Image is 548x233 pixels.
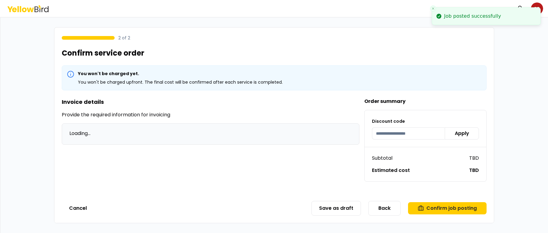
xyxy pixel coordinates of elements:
button: Save as draft [311,201,361,216]
h1: Confirm service order [62,48,144,58]
h3: Invoice details [62,98,359,106]
h2: Order summary [364,98,487,105]
button: Cancel [62,202,94,214]
button: Confirm job posting [408,202,487,214]
button: Back [368,201,401,216]
span: BB [531,2,543,15]
div: Job posted successfully [444,13,501,20]
button: Close toast [430,5,436,12]
p: Provide the required information for invoicing [62,111,359,118]
button: Apply [445,127,479,140]
p: You won't be charged upfront. The final cost will be confirmed after each service is completed. [78,79,283,85]
label: Discount code [372,118,405,124]
p: TBD [469,155,479,162]
p: TBD [469,167,479,174]
p: 2 of 2 [118,35,130,41]
p: Subtotal [372,155,392,162]
h4: You won't be charged yet. [78,71,283,77]
p: Loading... [69,130,352,137]
p: Estimated cost [372,167,410,174]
